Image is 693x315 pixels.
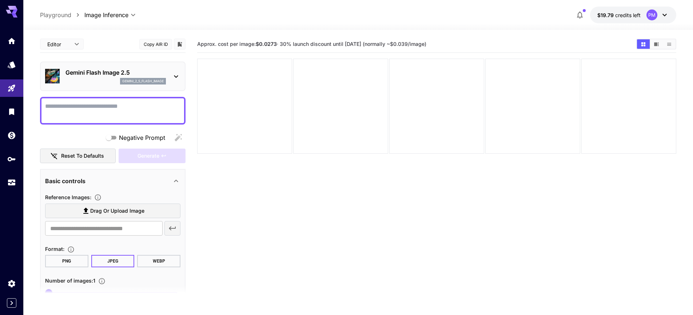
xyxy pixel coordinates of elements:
[45,172,180,190] div: Basic controls
[122,79,164,84] p: gemini_2_5_flash_image
[91,194,104,201] button: Upload a reference image to guide the result. This is needed for Image-to-Image or Inpainting. Su...
[40,11,84,19] nav: breadcrumb
[40,11,71,19] a: Playground
[45,177,85,185] p: Basic controls
[646,9,657,20] div: PM
[256,41,277,47] b: $0.0273
[7,60,16,69] div: Models
[65,68,166,77] p: Gemini Flash Image 2.5
[636,39,676,50] div: Show images in grid viewShow images in video viewShow images in list view
[7,84,16,93] div: Playground
[597,12,615,18] span: $19.79
[90,206,144,216] span: Drag or upload image
[45,277,95,284] span: Number of images : 1
[663,39,676,49] button: Show images in list view
[91,255,135,267] button: JPEG
[615,12,641,18] span: credits left
[590,7,676,23] button: $19.7897PM
[7,131,16,140] div: Wallet
[176,40,183,48] button: Add to library
[137,255,180,267] button: WEBP
[47,40,70,48] span: Editor
[637,39,650,49] button: Show images in grid view
[7,107,16,116] div: Library
[139,39,172,50] button: Copy AIR ID
[40,149,116,164] button: Reset to defaults
[45,194,91,200] span: Reference Images :
[650,39,663,49] button: Show images in video view
[119,133,165,142] span: Negative Prompt
[7,154,16,164] div: API Keys
[7,298,16,308] button: Expand sidebar
[7,178,16,187] div: Usage
[7,36,16,46] div: Home
[45,246,64,252] span: Format :
[95,277,108,285] button: Specify how many images to generate in a single request. Each image generation will be charged se...
[197,41,426,47] span: Approx. cost per image: · 30% launch discount until [DATE] (normally ~$0.039/image)
[7,279,16,288] div: Settings
[597,11,641,19] div: $19.7897
[45,65,180,87] div: Gemini Flash Image 2.5gemini_2_5_flash_image
[84,11,128,19] span: Image Inference
[64,246,77,253] button: Choose the file format for the output image.
[45,204,180,218] label: Drag or upload image
[45,255,88,267] button: PNG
